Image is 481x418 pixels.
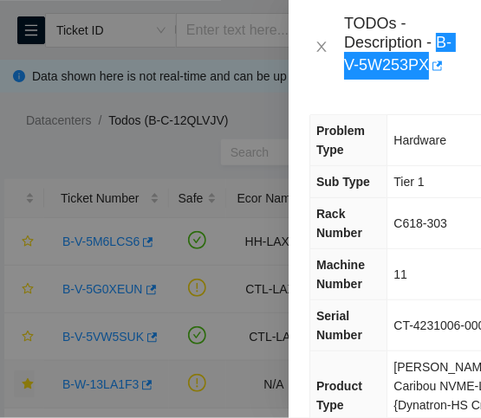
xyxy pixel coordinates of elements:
span: Tier 1 [393,175,424,189]
span: Problem Type [316,124,365,157]
span: close [315,40,328,54]
span: Serial Number [316,309,362,342]
span: 11 [393,267,407,281]
div: TODOs - Description - B-V-5W253PX [344,14,460,80]
span: Machine Number [316,258,365,291]
span: Rack Number [316,207,362,240]
span: Product Type [316,379,362,412]
span: Hardware [393,133,446,147]
span: C618-303 [393,216,447,230]
button: Close [309,39,334,55]
span: Sub Type [316,175,370,189]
